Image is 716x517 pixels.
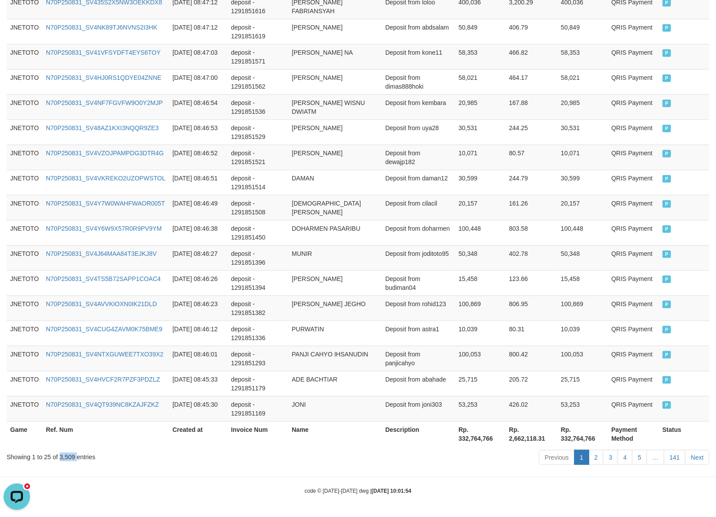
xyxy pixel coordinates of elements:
[42,421,169,446] th: Ref. Num
[557,145,608,170] td: 10,071
[506,245,557,270] td: 402.78
[288,145,382,170] td: [PERSON_NAME]
[288,69,382,94] td: [PERSON_NAME]
[663,125,671,132] span: PAID
[227,296,288,321] td: deposit - 1291851382
[663,301,671,308] span: PAID
[557,421,608,446] th: Rp. 332,764,766
[506,321,557,346] td: 80.31
[288,245,382,270] td: MUNIR
[608,296,659,321] td: QRIS Payment
[608,270,659,296] td: QRIS Payment
[608,145,659,170] td: QRIS Payment
[455,270,505,296] td: 15,458
[382,120,455,145] td: Deposit from uya28
[382,195,455,220] td: Deposit from cilacil
[46,250,157,257] a: N70P250831_SV4J64MAA84T3EJKJ8V
[659,421,709,446] th: Status
[455,421,505,446] th: Rp. 332,764,766
[506,145,557,170] td: 80.57
[603,450,618,465] a: 3
[663,49,671,57] span: PAID
[557,19,608,44] td: 50,849
[455,396,505,421] td: 53,253
[23,2,31,11] div: new message indicator
[169,270,228,296] td: [DATE] 08:46:26
[7,346,42,371] td: JNETOTO
[557,170,608,195] td: 30,599
[46,150,164,157] a: N70P250831_SV4VZOJPAMPDG3DTR4G
[455,346,505,371] td: 100,053
[288,396,382,421] td: JONI
[46,175,166,182] a: N70P250831_SV4VKREKO2UZOPWSTOL
[608,245,659,270] td: QRIS Payment
[169,220,228,245] td: [DATE] 08:46:38
[382,296,455,321] td: Deposit from rohid123
[169,19,228,44] td: [DATE] 08:47:12
[608,120,659,145] td: QRIS Payment
[382,69,455,94] td: Deposit from dimas888hoki
[506,94,557,120] td: 167.88
[574,450,589,465] a: 1
[506,371,557,396] td: 205.72
[506,170,557,195] td: 244.79
[506,69,557,94] td: 464.17
[227,245,288,270] td: deposit - 1291851396
[557,296,608,321] td: 100,869
[506,421,557,446] th: Rp. 2,662,118.31
[7,321,42,346] td: JNETOTO
[608,44,659,69] td: QRIS Payment
[7,371,42,396] td: JNETOTO
[663,326,671,333] span: PAID
[227,44,288,69] td: deposit - 1291851571
[382,19,455,44] td: Deposit from abdsalam
[46,300,157,307] a: N70P250831_SV4AVVKIOXN0IK21DLD
[455,170,505,195] td: 30,599
[227,220,288,245] td: deposit - 1291851450
[288,220,382,245] td: DOHARMEN PASARIBU
[557,220,608,245] td: 100,448
[371,488,411,494] strong: [DATE] 10:01:54
[557,245,608,270] td: 50,348
[663,376,671,384] span: PAID
[305,488,412,494] small: code © [DATE]-[DATE] dwg |
[227,396,288,421] td: deposit - 1291851169
[4,4,30,30] button: Open LiveChat chat widget
[663,225,671,233] span: PAID
[46,376,160,383] a: N70P250831_SV4HVCF2R7PZF3PDZLZ
[506,396,557,421] td: 426.02
[506,19,557,44] td: 406.79
[46,225,162,232] a: N70P250831_SV4Y6W9X57R0R9PV9YM
[455,44,505,69] td: 58,353
[288,44,382,69] td: [PERSON_NAME] NA
[557,396,608,421] td: 53,253
[382,371,455,396] td: Deposit from abahade
[227,421,288,446] th: Invoice Num
[663,75,671,82] span: PAID
[169,396,228,421] td: [DATE] 08:45:30
[455,371,505,396] td: 25,715
[608,170,659,195] td: QRIS Payment
[382,145,455,170] td: Deposit from dewajp182
[46,99,163,106] a: N70P250831_SV4NF7FGVFW9O0Y2MJP
[46,326,163,333] a: N70P250831_SV4CUG4ZAVM0K75BME9
[7,270,42,296] td: JNETOTO
[382,270,455,296] td: Deposit from budiman04
[7,44,42,69] td: JNETOTO
[608,371,659,396] td: QRIS Payment
[46,401,159,408] a: N70P250831_SV4QT939NC8KZAJFZKZ
[455,120,505,145] td: 30,531
[288,19,382,44] td: [PERSON_NAME]
[382,220,455,245] td: Deposit from doharmen
[618,450,633,465] a: 4
[647,450,664,465] a: …
[288,195,382,220] td: [DEMOGRAPHIC_DATA][PERSON_NAME]
[169,245,228,270] td: [DATE] 08:46:27
[7,170,42,195] td: JNETOTO
[227,321,288,346] td: deposit - 1291851336
[169,170,228,195] td: [DATE] 08:46:51
[382,94,455,120] td: Deposit from kembara
[288,94,382,120] td: [PERSON_NAME] WISNU DWIATM
[539,450,574,465] a: Previous
[7,396,42,421] td: JNETOTO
